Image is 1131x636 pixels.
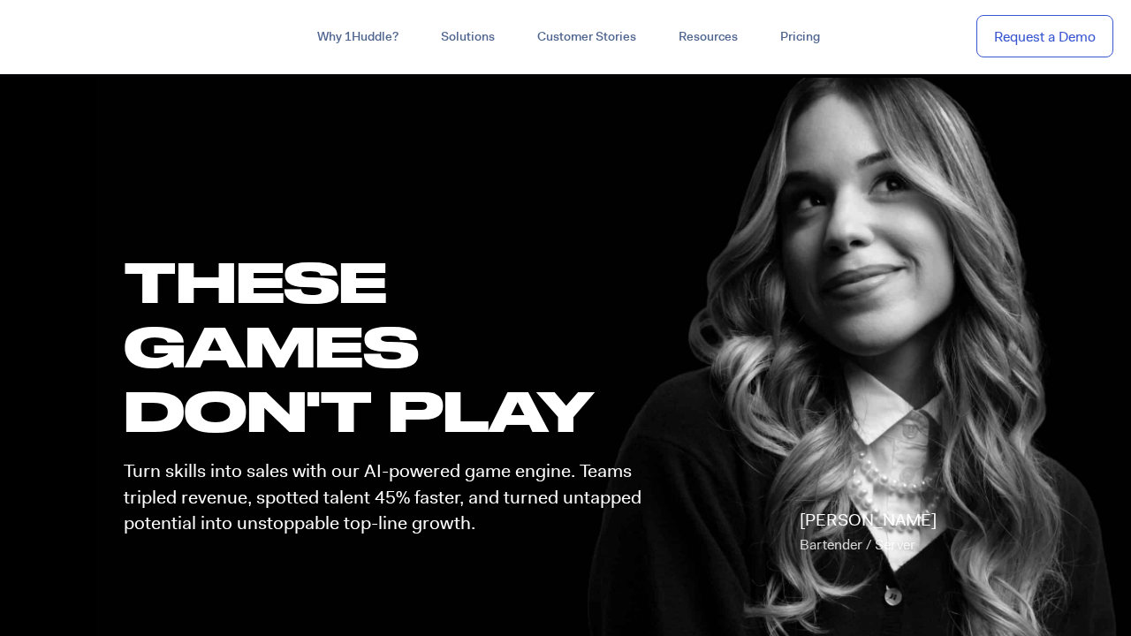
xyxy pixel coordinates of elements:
p: Turn skills into sales with our AI-powered game engine. Teams tripled revenue, spotted talent 45%... [124,458,657,536]
a: Solutions [420,21,516,53]
h1: these GAMES DON'T PLAY [124,249,657,443]
p: [PERSON_NAME] [800,508,937,557]
a: Request a Demo [976,15,1113,58]
a: Pricing [759,21,841,53]
a: Resources [657,21,759,53]
img: ... [18,19,144,53]
a: Why 1Huddle? [296,21,420,53]
span: Bartender / Server [800,535,915,554]
a: Customer Stories [516,21,657,53]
